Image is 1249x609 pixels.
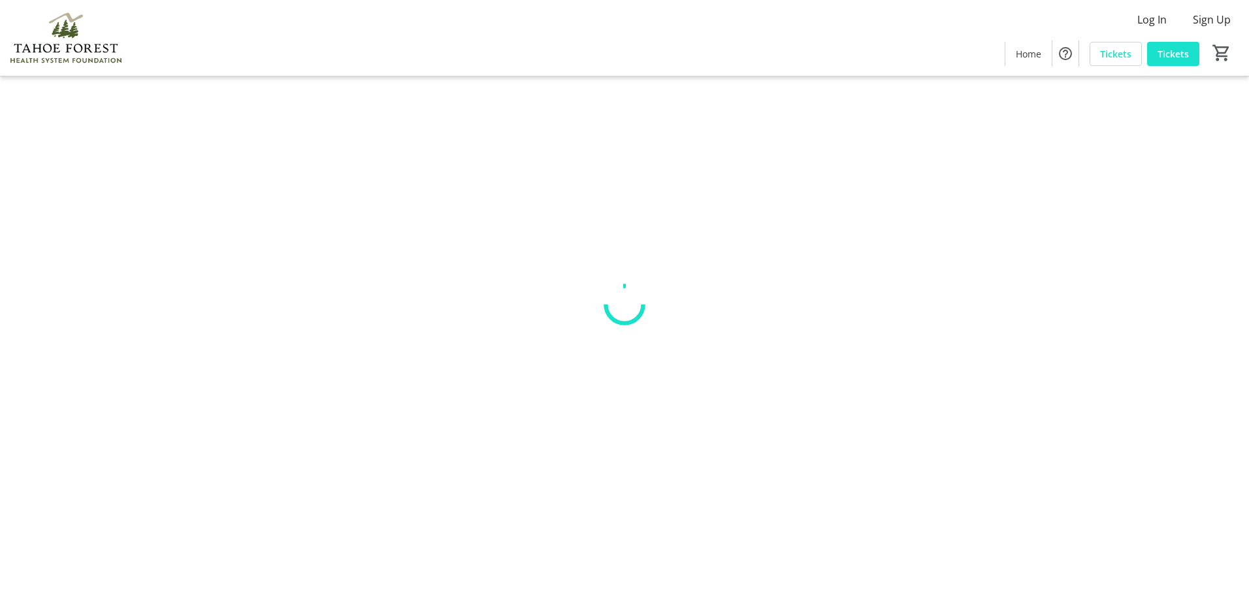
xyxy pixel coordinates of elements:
[1005,42,1052,66] a: Home
[1137,12,1167,27] span: Log In
[1052,41,1079,67] button: Help
[1210,41,1233,65] button: Cart
[1147,42,1199,66] a: Tickets
[1127,9,1177,30] button: Log In
[8,5,124,71] img: Tahoe Forest Health System Foundation's Logo
[1182,9,1241,30] button: Sign Up
[1016,47,1041,61] span: Home
[1158,47,1189,61] span: Tickets
[1193,12,1231,27] span: Sign Up
[1090,42,1142,66] a: Tickets
[1100,47,1131,61] span: Tickets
